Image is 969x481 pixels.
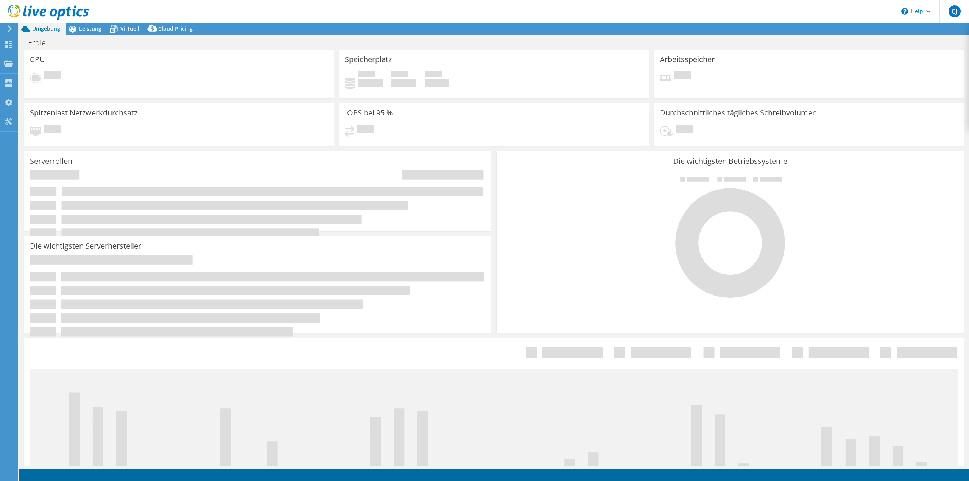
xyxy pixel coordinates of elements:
[425,79,449,87] h4: 0 GiB
[30,157,72,165] h3: Serverrollen
[358,71,375,79] span: Belegt
[391,79,416,87] h4: 0 GiB
[345,109,393,117] h3: IOPS bei 95 %
[44,71,61,81] span: Ausstehend
[676,125,693,135] span: Ausstehend
[30,242,141,250] h3: Die wichtigsten Serverhersteller
[358,79,383,87] h4: 0 GiB
[30,109,137,117] h3: Spitzenlast Netzwerkdurchsatz
[425,71,442,79] span: Insgesamt
[120,25,139,32] span: Virtuell
[660,55,715,64] h3: Arbeitsspeicher
[44,125,61,135] span: Ausstehend
[32,25,60,32] span: Umgebung
[357,125,374,135] span: Ausstehend
[901,8,908,15] svg: \n
[25,39,58,47] h1: Erdle
[158,25,193,32] span: Cloud Pricing
[949,5,961,17] span: CJ
[502,157,958,165] h3: Die wichtigsten Betriebssysteme
[674,71,691,81] span: Ausstehend
[79,25,101,32] span: Leistung
[30,55,45,64] h3: CPU
[391,71,408,79] span: Verfügbar
[345,55,392,64] h3: Speicherplatz
[660,109,817,117] h3: Durchschnittliches tägliches Schreibvolumen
